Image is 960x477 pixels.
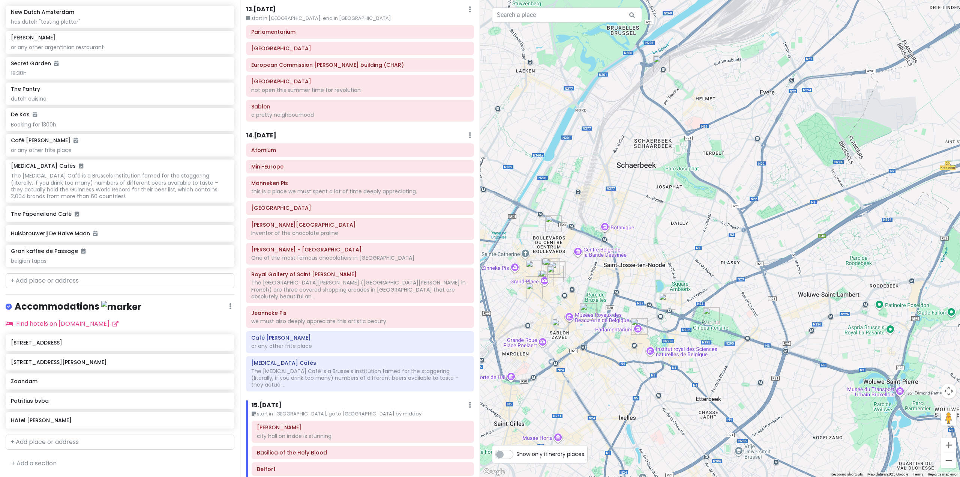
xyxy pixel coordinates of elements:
[251,45,469,52] h6: Parc du Cinquantenaire
[93,231,97,236] i: Added to itinerary
[540,270,556,286] div: NEUHAUS Bruxelles Grand Place
[580,303,597,320] div: Royal Palace of Brussels
[867,472,908,476] span: Map data ©2025 Google
[11,44,229,51] div: or any other argentinian restaurant
[251,180,469,187] h6: Manneken Pis
[547,264,564,280] div: Mary
[15,301,141,313] h4: Accommodations
[11,95,229,102] div: dutch cuisine
[6,319,118,328] a: Find hotels on [DOMAIN_NAME]
[257,433,469,439] div: city hall on inside is stunning
[547,266,564,282] div: Pierre Marcolini - Brussel Koninginnegalerij
[11,248,85,254] h6: Gran kaffee de Passage
[549,261,565,278] div: Royal Gallery of Saint Hubert
[541,258,558,274] div: Café Georgette
[545,215,562,232] div: Hôtel Queen Anne
[11,60,58,67] h6: Secret Garden
[6,273,234,288] input: + Add place or address
[928,472,958,476] a: Report a map error
[543,258,559,275] div: Delirium Cafés
[11,230,229,237] h6: Huisbrouwerij De Halve Maan
[257,466,469,472] h6: Belfort
[251,254,469,261] div: One of the most famous chocolatiers in [GEOGRAPHIC_DATA]
[11,121,229,128] div: Booking for 1300h.
[251,147,469,153] h6: Atomium
[251,163,469,170] h6: Mini-Europe
[482,467,507,477] a: Click to see this area on Google Maps
[101,301,141,313] img: marker
[6,435,234,450] input: + Add place or address
[251,279,469,300] div: The [GEOGRAPHIC_DATA][PERSON_NAME] ([GEOGRAPHIC_DATA][PERSON_NAME] in French) are three covered s...
[526,260,542,277] div: Belgian Beer World Experience
[251,368,469,388] div: The [MEDICAL_DATA] Café is a Brussels institution famed for the staggering (literally, if you dri...
[11,459,57,468] a: + Add a section
[246,15,474,22] small: start in [GEOGRAPHIC_DATA], end in [GEOGRAPHIC_DATA]
[11,417,229,424] h6: Hôtel [PERSON_NAME]
[482,467,507,477] img: Google
[11,359,229,366] h6: [STREET_ADDRESS][PERSON_NAME]
[251,188,469,195] div: this is a place we must spent a lot of time deeply appreciating.
[33,112,37,117] i: Added to itinerary
[251,318,469,325] div: we must also deeply appreciate this artistic beauty
[703,307,720,324] div: Parc du Cinquantenaire
[11,397,229,404] h6: Patritius bvba
[251,78,469,85] h6: Royal Palace of Brussels
[251,230,469,236] div: Inventor of the chocolate praline
[73,138,78,143] i: Added to itinerary
[75,211,79,217] i: Added to itinerary
[526,283,543,299] div: Manneken Pis
[251,310,469,316] h6: Jeanneke Pis
[251,103,469,110] h6: Sablon
[11,211,229,217] h6: The Papeneiland Café
[251,87,469,93] div: not open this summer time for revolution
[11,378,229,385] h6: Zaandam
[246,6,276,14] h6: 13 . [DATE]
[251,221,469,228] h6: NEUHAUS Bruxelles Grand Place
[11,18,229,25] div: has dutch "tasting platter"
[81,248,85,254] i: Added to itinerary
[54,61,58,66] i: Added to itinerary
[11,257,229,264] div: belgian tapas
[831,472,863,477] button: Keyboard shortcuts
[251,343,469,349] div: or any other frite place
[11,9,74,15] h6: New Dutch Amsterdam
[941,438,956,453] button: Zoom in
[251,246,469,253] h6: Pierre Marcolini - Brussel Koninginnegalerij
[941,411,956,426] button: Drag Pegman onto the map to open Street View
[251,29,469,35] h6: Parlamentarium
[79,163,83,169] i: Added to itinerary
[11,339,229,346] h6: [STREET_ADDRESS]
[257,449,469,456] h6: Basilica of the Holy Blood
[251,205,469,211] h6: Grand Place
[913,472,923,476] a: Terms (opens in new tab)
[251,334,469,341] h6: Café Georgette
[257,424,469,431] h6: De Burg
[631,318,648,335] div: Parlamentarium
[251,360,469,366] h6: Delirium Cafés
[516,450,584,458] span: Show only itinerary places
[552,319,568,335] div: Sablon
[252,410,474,418] small: start in [GEOGRAPHIC_DATA], go to [GEOGRAPHIC_DATA] by midday
[941,384,956,399] button: Map camera controls
[251,271,469,278] h6: Royal Gallery of Saint Hubert
[659,293,675,310] div: European Commission Charlemagne building (CHAR)
[251,62,469,68] h6: European Commission Charlemagne building (CHAR)
[537,270,553,286] div: Grand Place
[246,132,276,140] h6: 14 . [DATE]
[653,56,670,72] div: Train World
[11,172,229,200] div: The [MEDICAL_DATA] Café is a Brussels institution famed for the staggering (literally, if you dri...
[251,111,469,118] div: a pretty neighbourhood
[252,402,282,409] h6: 15 . [DATE]
[11,163,83,169] h6: [MEDICAL_DATA] Cafés
[11,137,78,144] h6: Café [PERSON_NAME]
[11,70,229,77] div: 18:30h
[492,8,642,23] input: Search a place
[11,111,37,118] h6: De Kas
[11,34,55,41] h6: [PERSON_NAME]
[11,86,40,92] h6: The Pantry
[11,147,229,153] div: or any other frite place
[941,453,956,468] button: Zoom out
